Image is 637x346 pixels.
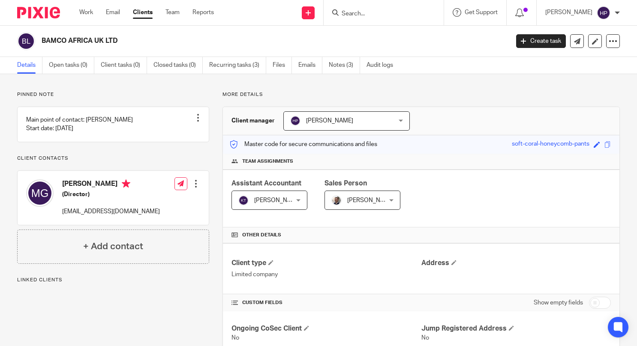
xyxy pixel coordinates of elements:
h2: BAMCO AFRICA UK LTD [42,36,411,45]
p: Master code for secure communications and files [229,140,377,149]
a: Open tasks (0) [49,57,94,74]
span: Sales Person [325,180,367,187]
p: More details [222,91,620,98]
label: Show empty fields [534,298,583,307]
span: Team assignments [242,158,293,165]
img: svg%3E [597,6,610,20]
h4: Client type [231,259,421,268]
a: Email [106,8,120,17]
i: Primary [122,179,130,188]
span: [PERSON_NAME] [254,197,301,203]
p: Pinned note [17,91,209,98]
a: Team [165,8,180,17]
img: Matt%20Circle.png [331,195,342,206]
span: Get Support [465,9,498,15]
a: Audit logs [367,57,400,74]
h5: (Director) [62,190,160,199]
h4: + Add contact [83,240,143,253]
a: Create task [516,34,566,48]
h4: CUSTOM FIELDS [231,299,421,306]
a: Files [273,57,292,74]
a: Client tasks (0) [101,57,147,74]
h4: [PERSON_NAME] [62,179,160,190]
a: Notes (3) [329,57,360,74]
span: No [421,335,429,341]
div: soft-coral-honeycomb-pants [512,140,589,149]
span: [PERSON_NAME] [347,197,394,203]
h3: Client manager [231,116,275,125]
a: Recurring tasks (3) [209,57,266,74]
h4: Address [421,259,611,268]
a: Work [79,8,93,17]
img: Pixie [17,7,60,18]
img: svg%3E [238,195,249,206]
a: Reports [192,8,214,17]
a: Details [17,57,42,74]
img: svg%3E [290,116,300,126]
p: Linked clients [17,277,209,283]
span: No [231,335,239,341]
p: Limited company [231,270,421,279]
h4: Jump Registered Address [421,324,611,333]
span: Other details [242,232,281,239]
a: Closed tasks (0) [153,57,203,74]
span: Assistant Accountant [231,180,301,187]
img: svg%3E [17,32,35,50]
a: Clients [133,8,153,17]
p: [PERSON_NAME] [545,8,592,17]
p: Client contacts [17,155,209,162]
h4: Ongoing CoSec Client [231,324,421,333]
img: svg%3E [26,179,54,207]
span: [PERSON_NAME] [306,118,353,124]
input: Search [341,10,418,18]
p: [EMAIL_ADDRESS][DOMAIN_NAME] [62,207,160,216]
a: Emails [298,57,322,74]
